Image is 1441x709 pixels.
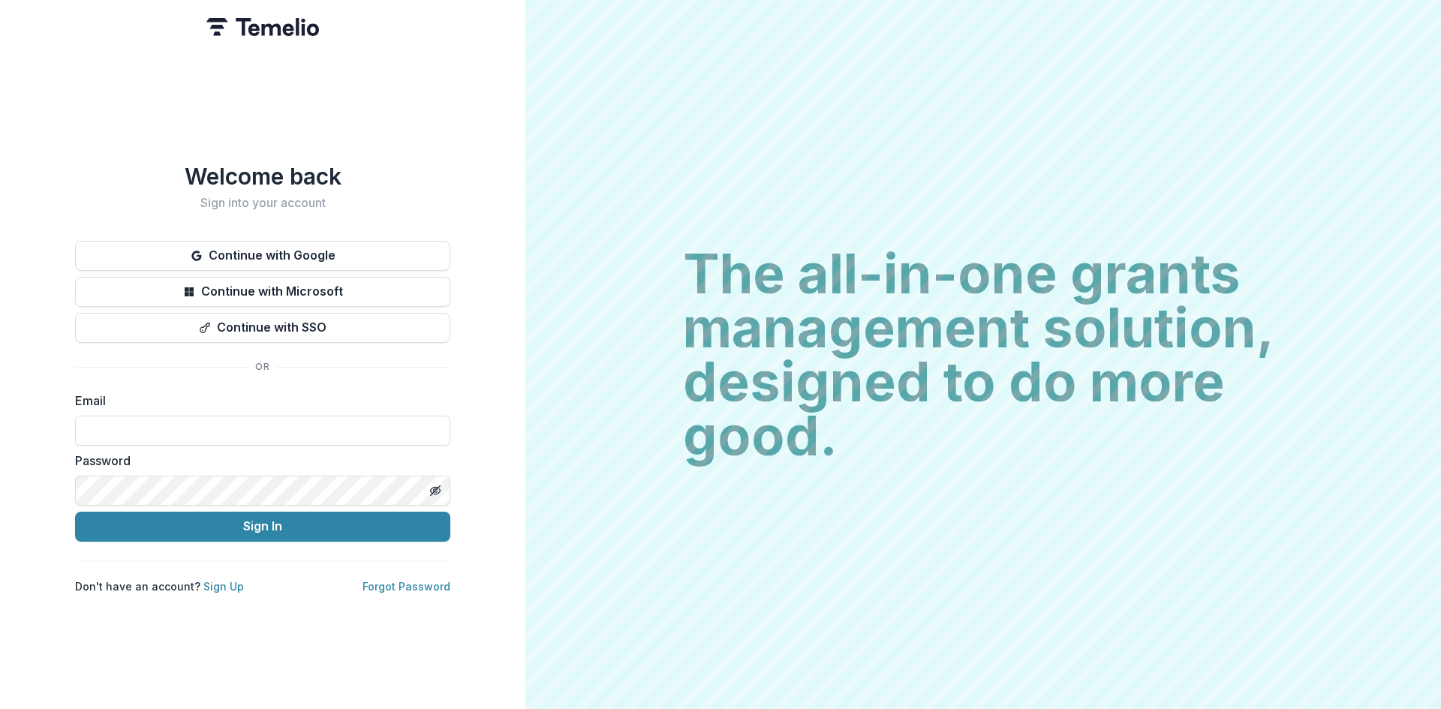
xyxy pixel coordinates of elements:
label: Email [75,392,441,410]
p: Don't have an account? [75,578,244,594]
button: Continue with Microsoft [75,277,450,307]
label: Password [75,452,441,470]
h1: Welcome back [75,163,450,190]
a: Sign Up [203,580,244,593]
button: Continue with Google [75,241,450,271]
button: Toggle password visibility [423,479,447,503]
button: Continue with SSO [75,313,450,343]
h2: Sign into your account [75,196,450,210]
img: Temelio [206,18,319,36]
a: Forgot Password [363,580,450,593]
button: Sign In [75,512,450,542]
